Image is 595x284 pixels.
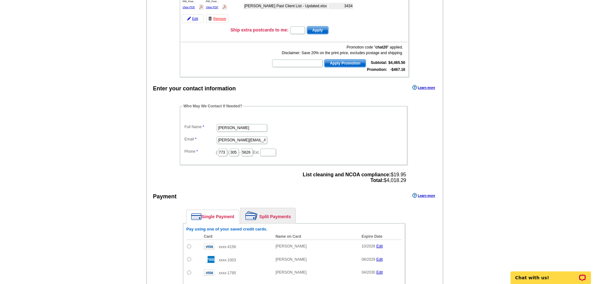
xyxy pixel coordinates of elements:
[276,257,307,262] span: [PERSON_NAME]
[206,14,228,23] a: Remove
[241,208,295,223] a: Split Payments
[206,6,219,9] a: View PDF
[245,211,258,220] img: split-payment.png
[187,17,191,20] img: pencil-icon.gif
[183,103,243,109] legend: Who May We Contact If Needed?
[208,17,212,20] img: trashcan-icon.gif
[183,147,404,157] dd: ( ) - Ext.
[324,59,366,67] button: Apply Promotion
[201,233,272,240] th: Card
[153,192,177,201] div: Payment
[324,60,366,67] span: Apply Promotion
[362,270,375,275] span: 04/2030
[244,3,328,9] td: [PERSON_NAME] Past Client List - Updated.xlsx
[219,271,236,275] span: xxxx-1795
[185,149,216,154] label: Phone
[231,27,289,33] h3: Ship extra postcards to me:
[272,44,403,56] div: Promotion code " " applied. Disclaimer: Save 20% on the print price, excludes postage and shipping.
[307,26,328,34] span: Apply
[186,227,402,232] h6: Pay using one of your saved credit cards.
[375,45,387,49] b: chat20
[303,172,406,183] span: $19.95 $4,018.29
[183,6,195,9] a: View PDF
[370,178,384,183] strong: Total:
[204,256,215,263] img: amex.gif
[362,257,375,262] span: 08/2029
[362,244,375,248] span: 10/2028
[376,257,383,262] a: Edit
[376,244,383,248] a: Edit
[222,4,227,9] img: pdf_logo.png
[371,60,387,65] strong: Subtotal:
[185,136,216,142] label: Email
[185,124,216,130] label: Full Name
[390,67,405,72] strong: -$467.16
[219,245,236,249] span: xxxx-4156
[204,269,215,276] img: visa.gif
[153,84,236,93] div: Enter your contact information
[272,233,358,240] th: Name on Card
[358,233,402,240] th: Expire Date
[303,172,391,177] strong: List cleaning and NCOA compliance:
[276,244,307,248] span: [PERSON_NAME]
[506,264,595,284] iframe: LiveChat chat widget
[307,26,329,34] button: Apply
[186,210,239,223] a: Single Payment
[329,3,353,9] td: 3434
[412,193,435,198] a: Learn more
[388,60,405,65] strong: $4,465.50
[204,243,215,250] img: visa.gif
[191,213,202,220] img: single-payment.png
[182,14,204,23] a: Edit
[199,4,203,9] img: pdf_logo.png
[276,270,307,275] span: [PERSON_NAME]
[219,258,236,262] span: xxxx-1003
[367,67,387,72] strong: Promotion:
[412,85,435,90] a: Learn more
[376,270,383,275] a: Edit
